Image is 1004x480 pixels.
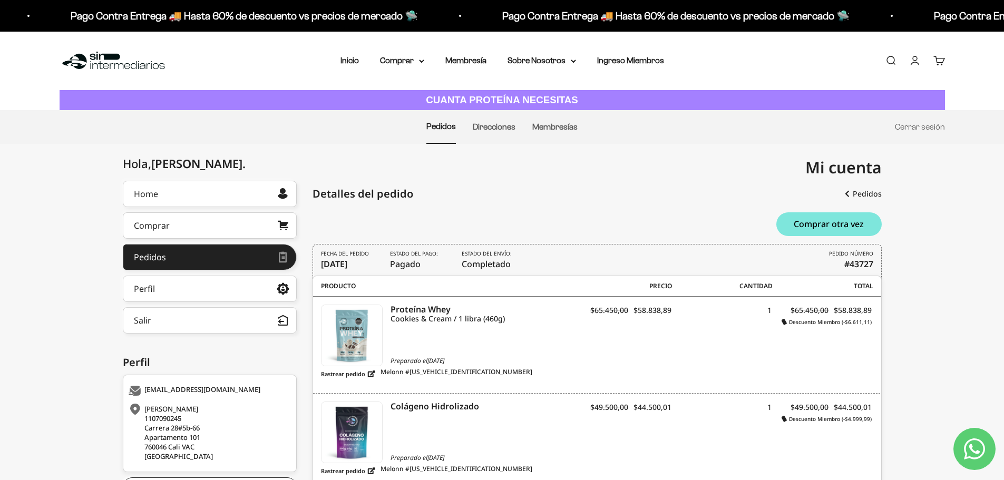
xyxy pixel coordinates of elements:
div: Perfil [134,285,155,293]
a: Pedidos [426,122,456,131]
div: 1 [671,305,772,326]
a: Rastrear pedido [321,367,375,380]
a: Proteína Whey - Cookies & Cream - Cookies & Cream / 1 libra (460g) [321,305,383,366]
i: Descuento Miembro (-$4.999,99) [782,415,872,423]
span: Melonn #[US_VEHICLE_IDENTIFICATION_NUMBER] [381,367,532,380]
a: Perfil [123,276,297,302]
div: Hola, [123,157,246,170]
i: FECHA DEL PEDIDO [321,250,369,258]
s: $65.450,00 [791,305,828,315]
a: Ingreso Miembros [597,56,664,65]
p: Pago Contra Entrega 🚚 Hasta 60% de descuento vs precios de mercado 🛸 [53,7,400,24]
span: Comprar otra vez [794,220,864,228]
span: $58.838,89 [633,305,671,315]
span: Cantidad [672,281,773,291]
time: [DATE] [427,453,444,462]
i: Cookies & Cream / 1 libra (460g) [391,314,571,324]
time: [DATE] [321,258,347,270]
span: . [242,155,246,171]
span: Producto [321,281,572,291]
a: Inicio [340,56,359,65]
span: Preparado el [321,356,571,366]
span: $44.500,01 [834,402,872,412]
div: [EMAIL_ADDRESS][DOMAIN_NAME] [129,386,288,396]
s: $49.500,00 [590,402,628,412]
s: $65.450,00 [590,305,628,315]
span: Preparado el [321,453,571,463]
i: Estado del pago: [390,250,438,258]
a: Membresía [445,56,486,65]
span: $58.838,89 [834,305,872,315]
a: Proteína Whey Cookies & Cream / 1 libra (460g) [391,305,571,324]
button: Comprar otra vez [776,212,882,236]
button: Salir [123,307,297,334]
div: Pedidos [134,253,166,261]
a: Home [123,181,297,207]
a: Direcciones [473,122,515,131]
a: Pedidos [123,244,297,270]
span: $44.500,01 [633,402,671,412]
span: Completado [462,250,514,270]
span: [PERSON_NAME] [151,155,246,171]
span: Mi cuenta [805,156,882,178]
div: 1 [671,401,772,423]
p: Pago Contra Entrega 🚚 Hasta 60% de descuento vs precios de mercado 🛸 [484,7,832,24]
a: Membresías [532,122,578,131]
div: Home [134,190,158,198]
span: Precio [572,281,672,291]
a: Comprar [123,212,297,239]
a: Cerrar sesión [895,122,945,131]
img: Proteína Whey - Cookies & Cream - Cookies & Cream / 1 libra (460g) [321,305,382,366]
i: Estado del envío: [462,250,512,258]
a: Rastrear pedido [321,464,375,477]
div: Detalles del pedido [313,186,413,202]
s: $49.500,00 [791,402,828,412]
span: Total [773,281,873,291]
div: Salir [134,316,151,325]
a: Colágeno Hidrolizado [391,401,571,411]
span: Melonn #[US_VEHICLE_IDENTIFICATION_NUMBER] [381,464,532,477]
div: Comprar [134,221,170,230]
summary: Sobre Nosotros [508,54,576,67]
i: Descuento Miembro (-$6.611,11) [782,318,872,326]
time: [DATE] [427,356,444,365]
summary: Comprar [380,54,424,67]
a: Pedidos [845,184,882,203]
div: [PERSON_NAME] 1107090245 Carrera 28#5b-66 Apartamento 101 760046 Cali VAC [GEOGRAPHIC_DATA] [129,404,288,461]
img: Colágeno Hidrolizado [321,402,382,463]
i: PEDIDO NÚMERO [829,250,873,258]
span: Pagado [390,250,441,270]
div: Perfil [123,355,297,370]
a: Colágeno Hidrolizado [321,401,383,463]
a: CUANTA PROTEÍNA NECESITAS [60,90,945,111]
b: #43727 [844,258,873,270]
strong: CUANTA PROTEÍNA NECESITAS [426,94,578,105]
i: Proteína Whey [391,305,571,314]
